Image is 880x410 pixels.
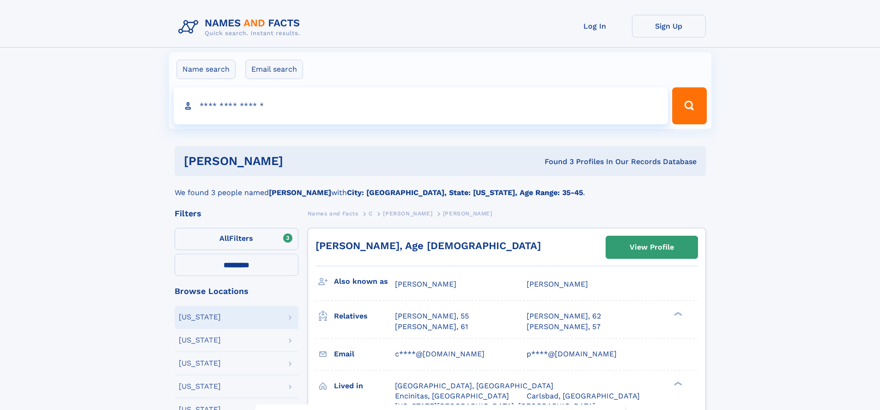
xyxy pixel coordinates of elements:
span: [PERSON_NAME] [527,280,588,288]
a: [PERSON_NAME], 57 [527,322,601,332]
span: Carlsbad, [GEOGRAPHIC_DATA] [527,392,640,400]
b: City: [GEOGRAPHIC_DATA], State: [US_STATE], Age Range: 35-45 [347,188,583,197]
a: [PERSON_NAME] [383,208,432,219]
span: C [369,210,373,217]
a: C [369,208,373,219]
h3: Lived in [334,378,395,394]
a: [PERSON_NAME], 55 [395,311,469,321]
a: Sign Up [632,15,706,37]
img: Logo Names and Facts [175,15,308,40]
a: [PERSON_NAME], 61 [395,322,468,332]
div: Filters [175,209,298,218]
span: [PERSON_NAME] [383,210,432,217]
a: Log In [558,15,632,37]
span: All [219,234,229,243]
div: ❯ [672,380,683,386]
div: [US_STATE] [179,360,221,367]
a: View Profile [606,236,698,258]
h3: Relatives [334,308,395,324]
a: [PERSON_NAME], Age [DEMOGRAPHIC_DATA] [316,240,541,251]
div: [US_STATE] [179,313,221,321]
div: [US_STATE] [179,383,221,390]
span: [GEOGRAPHIC_DATA], [GEOGRAPHIC_DATA] [395,381,553,390]
h3: Also known as [334,274,395,289]
div: Found 3 Profiles In Our Records Database [414,157,697,167]
button: Search Button [672,87,706,124]
div: We found 3 people named with . [175,176,706,198]
span: [PERSON_NAME] [443,210,492,217]
span: [PERSON_NAME] [395,280,456,288]
label: Email search [245,60,303,79]
div: ❯ [672,311,683,317]
h1: [PERSON_NAME] [184,155,414,167]
a: Names and Facts [308,208,358,219]
div: Browse Locations [175,287,298,295]
label: Filters [175,228,298,250]
b: [PERSON_NAME] [269,188,331,197]
h3: Email [334,346,395,362]
input: search input [174,87,668,124]
span: Encinitas, [GEOGRAPHIC_DATA] [395,392,509,400]
a: [PERSON_NAME], 62 [527,311,601,321]
label: Name search [176,60,236,79]
div: View Profile [630,237,674,258]
div: [US_STATE] [179,337,221,344]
